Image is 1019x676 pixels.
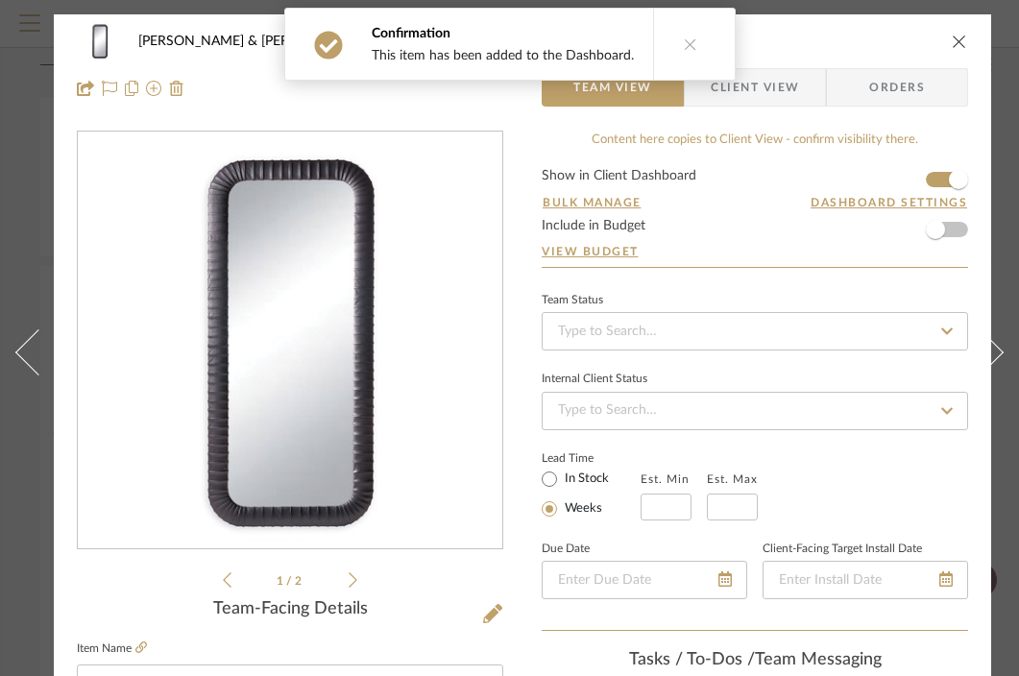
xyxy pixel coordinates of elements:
[542,244,968,259] a: View Budget
[561,500,602,518] label: Weeks
[542,467,641,520] mat-radio-group: Select item type
[286,575,295,587] span: /
[951,33,968,50] button: close
[542,392,968,430] input: Type to Search…
[542,561,747,599] input: Enter Due Date
[82,133,498,549] img: 4d182cd6-794f-4b34-8bea-d8d3f3e2d37e_436x436.jpg
[848,68,946,107] span: Orders
[629,651,755,668] span: Tasks / To-Dos /
[78,133,502,549] div: 0
[77,599,503,620] div: Team-Facing Details
[169,81,184,96] img: Remove from project
[763,544,922,554] label: Client-Facing Target Install Date
[372,24,634,43] div: Confirmation
[542,194,643,211] button: Bulk Manage
[707,472,758,486] label: Est. Max
[810,194,968,211] button: Dashboard Settings
[542,650,968,671] div: team Messaging
[542,131,968,150] div: Content here copies to Client View - confirm visibility there.
[138,35,379,48] span: [PERSON_NAME] & [PERSON_NAME]
[711,68,799,107] span: Client View
[295,575,304,587] span: 2
[77,22,123,60] img: 4d182cd6-794f-4b34-8bea-d8d3f3e2d37e_48x40.jpg
[77,640,147,657] label: Item Name
[372,47,634,64] div: This item has been added to the Dashboard.
[277,575,286,587] span: 1
[542,312,968,350] input: Type to Search…
[542,374,647,384] div: Internal Client Status
[763,561,968,599] input: Enter Install Date
[641,472,690,486] label: Est. Min
[542,296,603,305] div: Team Status
[542,544,590,554] label: Due Date
[561,471,609,488] label: In Stock
[542,449,641,467] label: Lead Time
